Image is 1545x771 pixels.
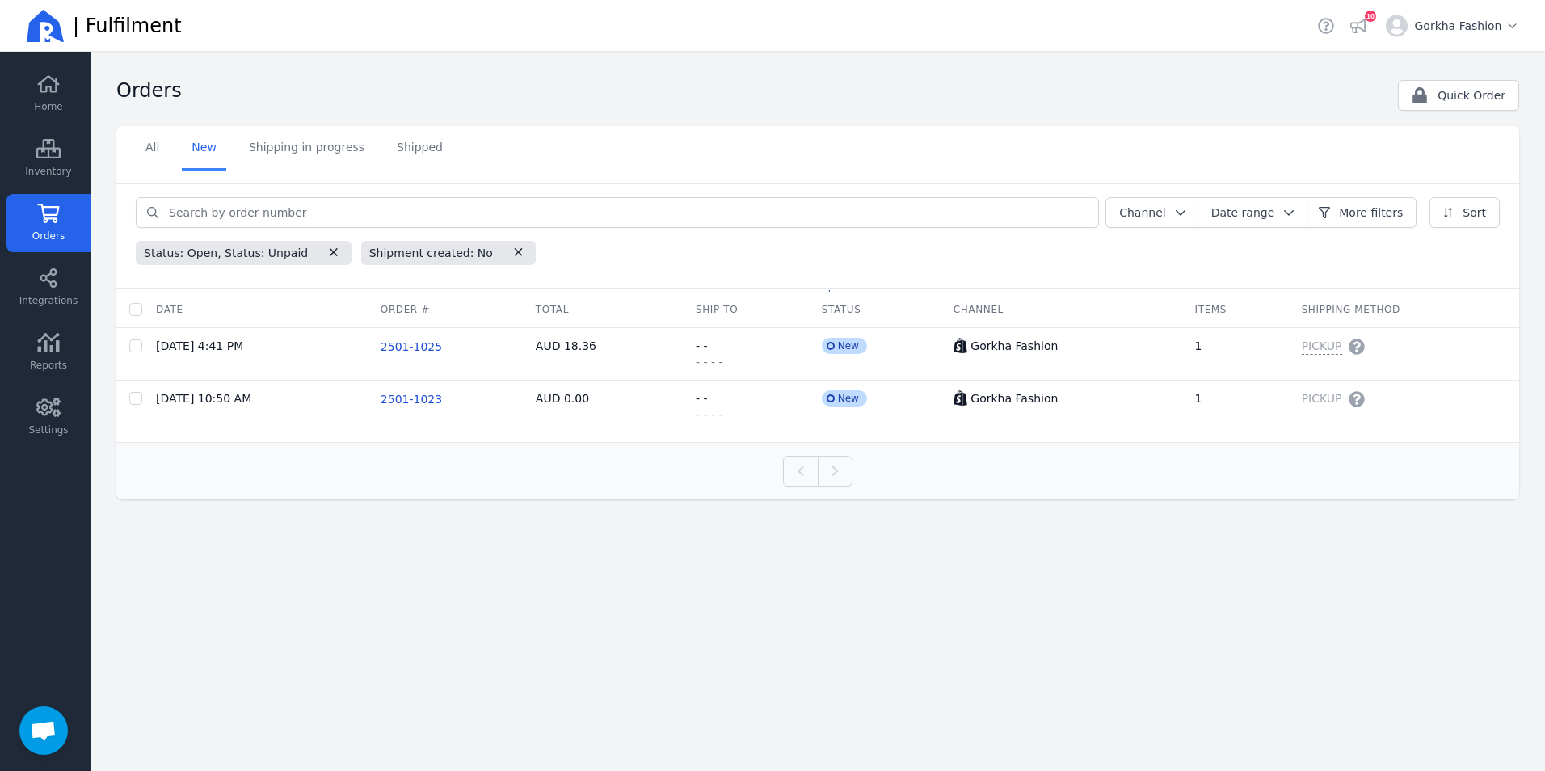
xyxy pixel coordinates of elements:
a: All [136,126,169,171]
a: Helpdesk [1315,15,1337,37]
span: - - [696,390,708,407]
span: Shipment created: No [361,242,501,264]
span: items [1195,304,1227,315]
span: - - [696,338,708,354]
p: Gorkha Fashion [970,338,1058,354]
div: 10 [1365,11,1376,22]
button: Gorkha Fashion [1379,8,1526,44]
span: Sort [1463,204,1486,221]
button: Channel [1105,197,1198,228]
span: PICKUP [1302,390,1342,407]
span: date [156,304,183,315]
img: Ricemill Logo [26,6,65,45]
span: PICKUP [1302,338,1342,355]
span: incompleted [828,289,831,292]
span: - - - - [696,407,723,423]
span: New [822,390,867,407]
p: Gorkha Fashion [970,390,1058,407]
a: 2501-1023 [381,393,442,406]
td: [DATE] 4:41 PM [143,328,368,381]
button: Sort [1429,197,1500,228]
button: Date range [1198,197,1308,228]
td: [DATE] 10:50 AM [143,381,368,433]
span: Quick Order [1438,87,1505,103]
a: Shipped [387,126,453,171]
td: 1 [1182,328,1289,381]
span: Home [34,100,62,113]
span: Channel [1119,206,1165,219]
td: AUD 0.00 [523,381,683,433]
button: PICKUP [1302,390,1365,407]
span: More filters [1339,204,1403,221]
span: ship to [696,304,738,315]
span: order # [381,304,430,315]
span: channel [954,304,1004,315]
button: 10 [1347,15,1370,37]
span: Orders [32,230,65,242]
span: Gorkha Fashion [1414,18,1519,34]
span: shipping method [1302,304,1400,315]
button: More filters [1306,197,1417,228]
span: Settings [28,423,68,436]
button: PICKUP [1302,338,1365,355]
span: Date range [1211,206,1275,219]
div: Open chat [19,706,68,755]
span: Reports [30,359,67,372]
button: Quick Order [1398,80,1519,111]
span: Status: Open, Status: Unpaid [136,242,316,264]
span: total [536,304,569,315]
span: Inventory [25,165,71,178]
a: 2501-1025 [381,340,442,353]
a: New [182,126,226,171]
input: Search by order number [159,198,1098,227]
span: Integrations [19,294,78,307]
a: Shipping in progress [239,126,374,171]
td: AUD 18.36 [523,328,683,381]
span: | Fulfilment [73,13,182,39]
span: - - - - [696,354,723,370]
h2: Orders [116,78,182,103]
td: 1 [1182,381,1289,433]
span: status [822,304,861,315]
span: New [822,338,867,354]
